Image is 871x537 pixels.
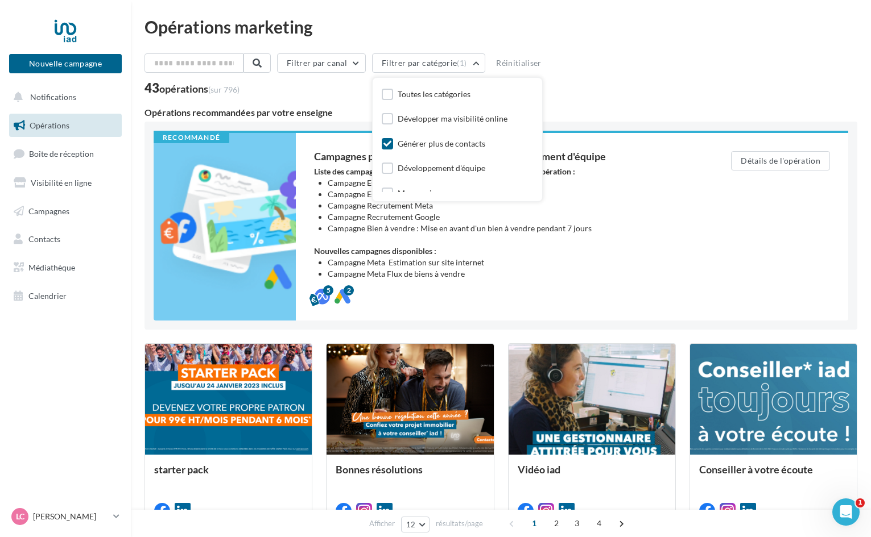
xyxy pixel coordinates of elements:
button: Nouvelle campagne [9,54,122,73]
span: (sur 796) [208,85,240,94]
li: Campagne Recrutement Google [328,211,686,223]
div: 43 [145,82,240,94]
div: Opérations recommandées par votre enseigne [145,108,857,117]
li: Campagne Bien à vendre : Mise en avant d'un bien à vendre pendant 7 jours [328,223,686,234]
li: Campagne Meta Flux de biens à vendre [328,268,686,280]
span: Campagnes [28,206,69,215]
div: Campagnes publicitaires - Estimation & Développement d'équipe [314,151,686,161]
li: Campagne Estimation Google [328,189,686,200]
span: Médiathèque [28,263,75,272]
span: 4 [590,514,608,532]
p: [PERSON_NAME] [33,511,109,522]
div: Opérations marketing [145,18,857,35]
span: 2 [547,514,565,532]
div: Conseiller à votre écoute [699,464,848,486]
a: Boîte de réception [7,141,124,166]
li: Campagne Estimation Meta [328,177,686,189]
a: Contacts [7,227,124,251]
span: Contacts [28,234,60,244]
div: 5 [323,285,333,295]
a: Calendrier [7,284,124,308]
span: 1 [525,514,543,532]
li: Campagne Recrutement Meta [328,200,686,211]
div: 2 [344,285,354,295]
li: Campagne Meta Estimation sur site internet [328,257,686,268]
button: Filtrer par catégorie(1) [372,53,485,73]
span: (1) [457,59,467,68]
a: LC [PERSON_NAME] [9,506,122,527]
a: Médiathèque [7,256,124,280]
button: Filtrer par canal [277,53,366,73]
span: Calendrier [28,291,67,301]
iframe: Intercom live chat [832,498,860,526]
button: Notifications [7,85,119,109]
span: Notifications [30,92,76,102]
strong: Liste des campagnes publicitaires META et GOOGLE dans cette opération : [314,166,575,176]
button: Détails de l'opération [731,151,830,170]
div: Recommandé [154,133,229,143]
div: Générer plus de contacts [398,138,485,149]
div: Développement d'équipe [398,163,485,174]
div: Vidéo iad [518,464,666,486]
span: 1 [856,498,865,507]
span: LC [16,511,24,522]
div: Toutes les catégories [398,89,470,100]
div: Développer ma visibilité online [398,113,507,124]
div: starter pack [154,464,303,486]
div: opérations [159,84,240,94]
span: Visibilité en ligne [31,178,92,188]
div: Marronniers [398,188,443,199]
span: 3 [568,514,586,532]
span: Afficher [369,518,395,529]
span: 12 [406,520,416,529]
div: Bonnes résolutions [336,464,484,486]
button: 12 [401,517,430,532]
span: résultats/page [436,518,483,529]
span: Opérations [30,120,69,130]
a: Campagnes [7,199,124,223]
a: Visibilité en ligne [7,171,124,195]
strong: Nouvelles campagnes disponibles : [314,246,436,256]
a: Opérations [7,114,124,138]
button: Réinitialiser [492,56,546,70]
span: Boîte de réception [29,149,94,159]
